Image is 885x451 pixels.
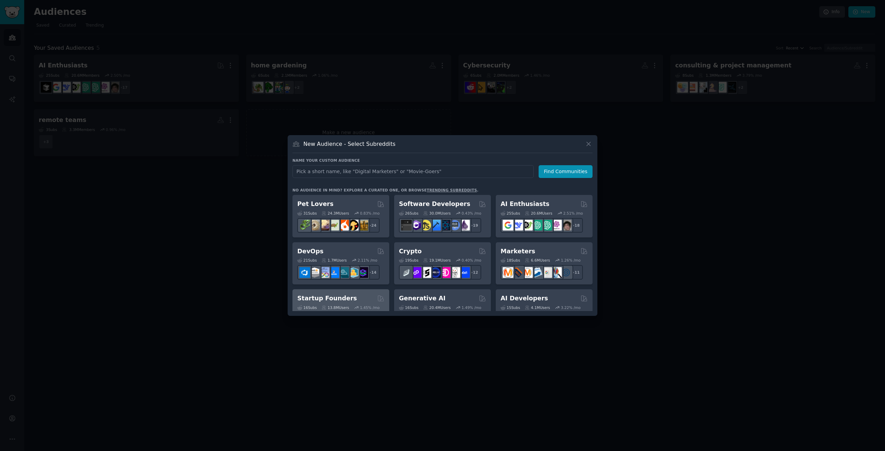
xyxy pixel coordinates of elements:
div: 15 Sub s [501,305,520,310]
div: + 24 [365,218,380,233]
img: bigseo [512,267,523,278]
img: GoogleGeminiAI [503,220,513,231]
img: chatgpt_prompts_ [541,220,552,231]
img: Emailmarketing [532,267,542,278]
button: Find Communities [539,165,593,178]
div: 1.49 % /mo [462,305,481,310]
img: DevOpsLinks [328,267,339,278]
img: azuredevops [299,267,310,278]
div: 31 Sub s [297,211,317,216]
img: googleads [541,267,552,278]
h2: Startup Founders [297,294,357,303]
h3: New Audience - Select Subreddits [304,140,395,148]
img: platformengineering [338,267,349,278]
img: defiblockchain [440,267,450,278]
h2: Software Developers [399,200,470,208]
img: DeepSeek [512,220,523,231]
div: 24.3M Users [322,211,349,216]
img: defi_ [459,267,470,278]
div: 13.8M Users [322,305,349,310]
img: 0xPolygon [411,267,421,278]
img: CryptoNews [449,267,460,278]
div: No audience in mind? Explore a curated one, or browse . [292,188,478,192]
img: cockatiel [338,220,349,231]
h2: Generative AI [399,294,446,303]
input: Pick a short name, like "Digital Marketers" or "Movie-Goers" [292,165,534,178]
div: 1.26 % /mo [561,258,581,263]
img: herpetology [299,220,310,231]
img: OpenAIDev [551,220,562,231]
h2: DevOps [297,247,324,256]
img: dogbreed [357,220,368,231]
img: MarketingResearch [551,267,562,278]
div: 20.6M Users [525,211,552,216]
a: trending subreddits [427,188,477,192]
img: PlatformEngineers [357,267,368,278]
img: ethstaker [420,267,431,278]
img: web3 [430,267,441,278]
div: 20.4M Users [423,305,450,310]
img: learnjavascript [420,220,431,231]
img: OnlineMarketing [561,267,571,278]
div: 3.22 % /mo [561,305,581,310]
div: 16 Sub s [297,305,317,310]
div: + 19 [467,218,481,233]
div: 26 Sub s [399,211,418,216]
img: AskComputerScience [449,220,460,231]
div: 0.43 % /mo [462,211,481,216]
div: 21 Sub s [297,258,317,263]
img: csharp [411,220,421,231]
img: AWS_Certified_Experts [309,267,320,278]
div: + 18 [568,218,583,233]
img: ballpython [309,220,320,231]
img: elixir [459,220,470,231]
h2: Pet Lovers [297,200,334,208]
div: 2.11 % /mo [358,258,378,263]
div: 1.45 % /mo [360,305,380,310]
div: + 14 [365,265,380,280]
div: + 12 [467,265,481,280]
div: 2.51 % /mo [563,211,583,216]
div: 18 Sub s [501,258,520,263]
div: 25 Sub s [501,211,520,216]
h2: Crypto [399,247,422,256]
div: 19 Sub s [399,258,418,263]
img: chatgpt_promptDesign [532,220,542,231]
div: 30.0M Users [423,211,450,216]
h2: Marketers [501,247,535,256]
img: content_marketing [503,267,513,278]
h2: AI Enthusiasts [501,200,549,208]
h2: AI Developers [501,294,548,303]
img: PetAdvice [348,220,358,231]
div: 19.1M Users [423,258,450,263]
div: 0.83 % /mo [360,211,380,216]
div: + 11 [568,265,583,280]
img: software [401,220,412,231]
img: aws_cdk [348,267,358,278]
img: Docker_DevOps [319,267,329,278]
h3: Name your custom audience [292,158,593,163]
img: AItoolsCatalog [522,220,533,231]
img: AskMarketing [522,267,533,278]
div: 6.6M Users [525,258,550,263]
div: 0.40 % /mo [462,258,481,263]
div: 1.7M Users [322,258,347,263]
img: iOSProgramming [430,220,441,231]
div: 4.1M Users [525,305,550,310]
img: leopardgeckos [319,220,329,231]
img: turtle [328,220,339,231]
div: 16 Sub s [399,305,418,310]
img: ethfinance [401,267,412,278]
img: reactnative [440,220,450,231]
img: ArtificalIntelligence [561,220,571,231]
